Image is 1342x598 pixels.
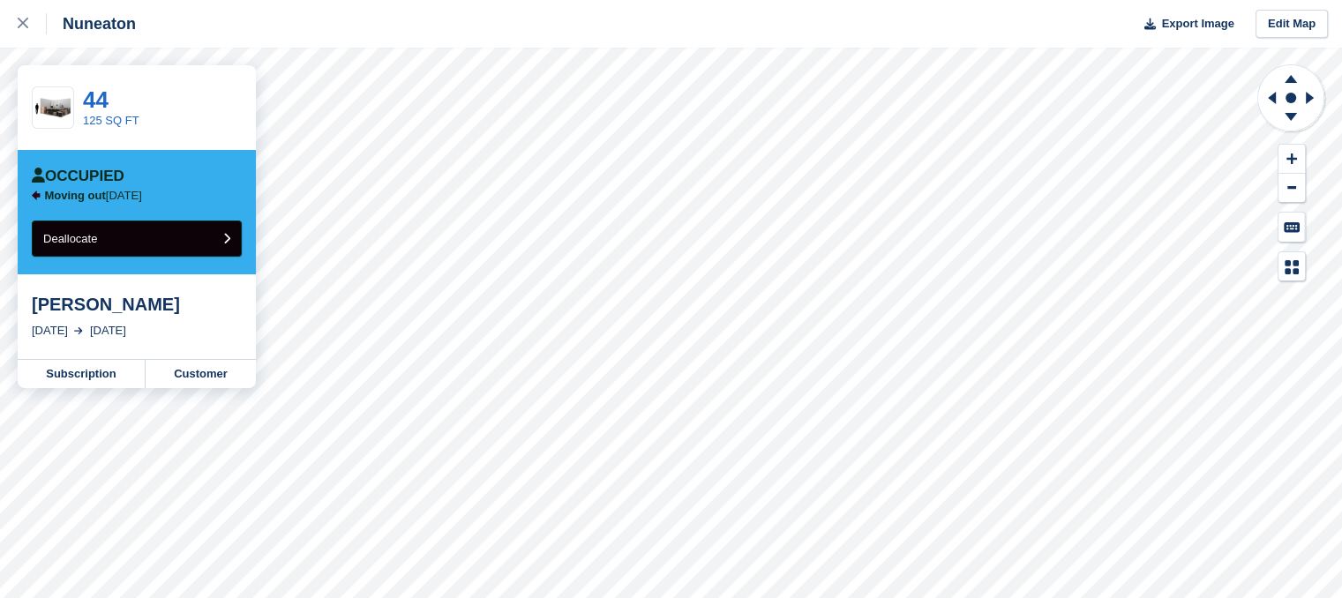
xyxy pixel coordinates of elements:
button: Map Legend [1278,252,1305,281]
a: 125 SQ FT [83,114,139,127]
div: [DATE] [90,322,126,340]
span: Moving out [45,189,106,202]
button: Export Image [1134,10,1234,39]
button: Keyboard Shortcuts [1278,213,1305,242]
button: Deallocate [32,221,242,257]
img: 125-sqft-unit.jpg [33,93,73,123]
a: Customer [146,360,256,388]
button: Zoom In [1278,145,1305,174]
div: [PERSON_NAME] [32,294,242,315]
span: Export Image [1161,15,1233,33]
div: Nuneaton [47,13,136,34]
img: arrow-left-icn-90495f2de72eb5bd0bd1c3c35deca35cc13f817d75bef06ecd7c0b315636ce7e.svg [32,191,41,200]
span: Deallocate [43,232,97,245]
button: Zoom Out [1278,174,1305,203]
a: Edit Map [1256,10,1328,39]
div: Occupied [32,168,124,185]
img: arrow-right-light-icn-cde0832a797a2874e46488d9cf13f60e5c3a73dbe684e267c42b8395dfbc2abf.svg [74,327,83,334]
p: [DATE] [45,189,142,203]
a: Subscription [18,360,146,388]
a: 44 [83,86,109,113]
div: [DATE] [32,322,68,340]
